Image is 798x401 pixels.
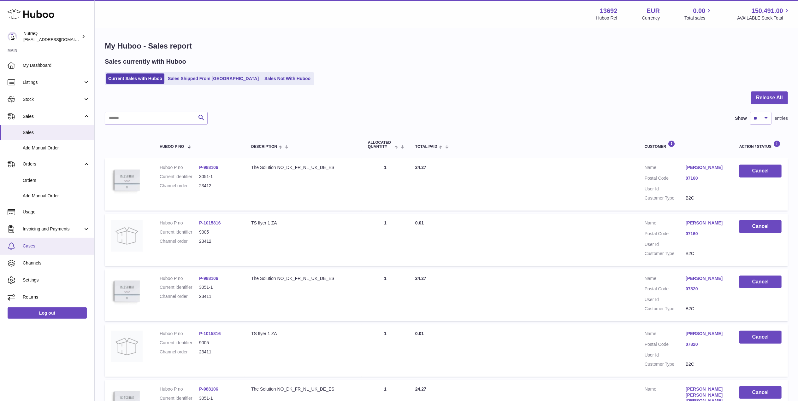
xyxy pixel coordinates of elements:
span: 24.27 [415,386,426,392]
span: Sales [23,113,83,119]
dt: Current identifier [160,340,199,346]
dt: Channel order [160,238,199,244]
img: 136921728478892.jpg [111,276,143,307]
dd: 23411 [199,349,239,355]
dt: User Id [645,297,686,303]
span: Cases [23,243,90,249]
span: Settings [23,277,90,283]
span: Add Manual Order [23,145,90,151]
a: 07820 [686,286,727,292]
button: Cancel [739,331,782,344]
a: P-1015816 [199,331,221,336]
a: 07820 [686,341,727,347]
span: Huboo P no [160,145,184,149]
dt: Postal Code [645,231,686,238]
div: TS flyer 1 ZA [251,220,355,226]
span: AVAILABLE Stock Total [737,15,790,21]
span: 24.27 [415,276,426,281]
strong: EUR [647,7,660,15]
dt: Huboo P no [160,220,199,226]
dt: Current identifier [160,174,199,180]
span: Orders [23,177,90,183]
dt: Huboo P no [160,331,199,337]
button: Cancel [739,220,782,233]
span: My Dashboard [23,62,90,68]
span: Channels [23,260,90,266]
dt: User Id [645,186,686,192]
div: The Solution NO_DK_FR_NL_UK_DE_ES [251,386,355,392]
div: NutraQ [23,31,80,43]
div: TS flyer 1 ZA [251,331,355,337]
span: Add Manual Order [23,193,90,199]
dt: Huboo P no [160,386,199,392]
dt: Customer Type [645,361,686,367]
h1: My Huboo - Sales report [105,41,788,51]
dt: Postal Code [645,341,686,349]
dt: Customer Type [645,306,686,312]
dt: Customer Type [645,195,686,201]
span: Returns [23,294,90,300]
dd: B2C [686,195,727,201]
strong: 13692 [600,7,618,15]
dd: 9005 [199,340,239,346]
dt: Name [645,331,686,338]
div: The Solution NO_DK_FR_NL_UK_DE_ES [251,165,355,171]
div: Currency [642,15,660,21]
a: Current Sales with Huboo [106,73,164,84]
h2: Sales currently with Huboo [105,57,186,66]
img: no-photo.jpg [111,331,143,362]
button: Release All [751,91,788,104]
span: Orders [23,161,83,167]
dt: User Id [645,352,686,358]
a: [PERSON_NAME] [686,331,727,337]
dt: Channel order [160,183,199,189]
dd: B2C [686,251,727,257]
dd: B2C [686,306,727,312]
a: [PERSON_NAME] [686,220,727,226]
button: Cancel [739,165,782,177]
div: Huboo Ref [596,15,618,21]
dt: Postal Code [645,286,686,293]
a: Sales Not With Huboo [262,73,313,84]
span: 150,491.00 [752,7,783,15]
span: Description [251,145,277,149]
a: [PERSON_NAME] [686,165,727,171]
span: Listings [23,79,83,85]
dd: 23412 [199,183,239,189]
dd: 3051-1 [199,174,239,180]
dt: Name [645,165,686,172]
img: 136921728478892.jpg [111,165,143,196]
dd: 23411 [199,293,239,299]
dt: Channel order [160,349,199,355]
td: 1 [362,269,409,322]
dt: Current identifier [160,284,199,290]
span: Total sales [684,15,712,21]
dt: Current identifier [160,229,199,235]
dd: 3051-1 [199,284,239,290]
dt: Huboo P no [160,165,199,171]
span: ALLOCATED Quantity [368,141,393,149]
dt: Name [645,220,686,228]
label: Show [735,115,747,121]
span: 0.01 [415,220,424,225]
span: Total paid [415,145,437,149]
a: P-1015816 [199,220,221,225]
div: Action / Status [739,140,782,149]
dt: Customer Type [645,251,686,257]
dt: Postal Code [645,175,686,183]
span: 0.00 [693,7,706,15]
dt: Huboo P no [160,276,199,282]
a: 0.00 Total sales [684,7,712,21]
a: Sales Shipped From [GEOGRAPHIC_DATA] [166,73,261,84]
button: Cancel [739,386,782,399]
td: 1 [362,158,409,211]
a: P-988106 [199,386,218,392]
dt: Name [645,276,686,283]
a: Log out [8,307,87,319]
a: P-988106 [199,165,218,170]
button: Cancel [739,276,782,288]
span: Stock [23,96,83,102]
span: Usage [23,209,90,215]
td: 1 [362,214,409,266]
img: log@nutraq.com [8,32,17,41]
